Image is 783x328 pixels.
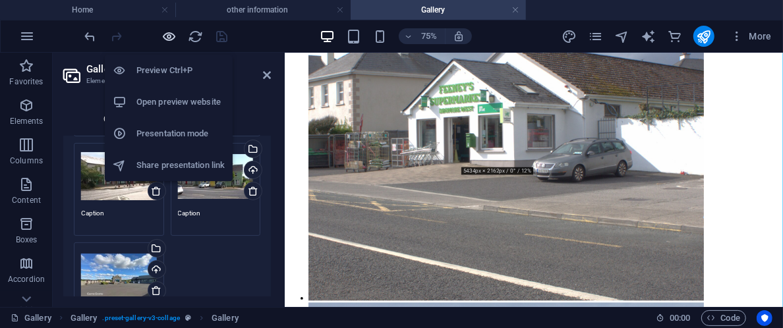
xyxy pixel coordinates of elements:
[614,29,629,44] i: Navigator
[71,310,239,326] nav: breadcrumb
[86,63,271,75] h2: Gallery
[81,250,157,302] div: WhatsAppImage2025-10-01at09.17.31_f535af30-N85CP6dOzYy5mInhXrrlmg.jpg
[419,28,440,44] h6: 75%
[175,3,351,17] h4: other information
[562,28,577,44] button: design
[8,274,45,285] p: Accordion
[10,116,43,126] p: Elements
[81,150,157,203] div: DSC01928-_WHECJud3ZPni8gpepYoRw.jpg
[562,29,577,44] i: Design (Ctrl+Alt+Y)
[693,26,714,47] button: publish
[71,310,98,326] span: Click to select. Double-click to edit
[86,75,245,87] h3: Element #ed-895477078
[656,310,691,326] h6: Session time
[707,310,740,326] span: Code
[399,28,446,44] button: 75%
[701,310,746,326] button: Code
[16,234,38,245] p: Boxes
[641,28,656,44] button: text_generator
[188,28,204,44] button: reload
[9,76,43,87] p: Favorites
[136,157,225,173] h6: Share presentation link
[667,28,683,44] button: commerce
[11,310,51,326] a: Click to cancel selection. Double-click to open Pages
[614,28,630,44] button: navigator
[136,63,225,78] h6: Preview Ctrl+P
[188,29,204,44] i: Reload page
[136,126,225,142] h6: Presentation mode
[588,28,604,44] button: pages
[757,310,772,326] button: Usercentrics
[641,29,656,44] i: AI Writer
[588,29,603,44] i: Pages (Ctrl+Alt+S)
[63,97,173,125] h4: Gallery
[212,310,239,326] span: Click to select. Double-click to edit
[730,30,772,43] span: More
[351,3,526,17] h4: Gallery
[136,94,225,110] h6: Open preview website
[670,310,690,326] span: 00 00
[185,314,191,321] i: This element is a customizable preset
[83,29,98,44] i: Undo: Change gallery images (Ctrl+Z)
[82,28,98,44] button: undo
[679,313,681,323] span: :
[103,310,180,326] span: . preset-gallery-v3-collage
[10,155,43,166] p: Columns
[12,195,41,205] p: Content
[667,29,682,44] i: Commerce
[725,26,777,47] button: More
[696,29,711,44] i: Publish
